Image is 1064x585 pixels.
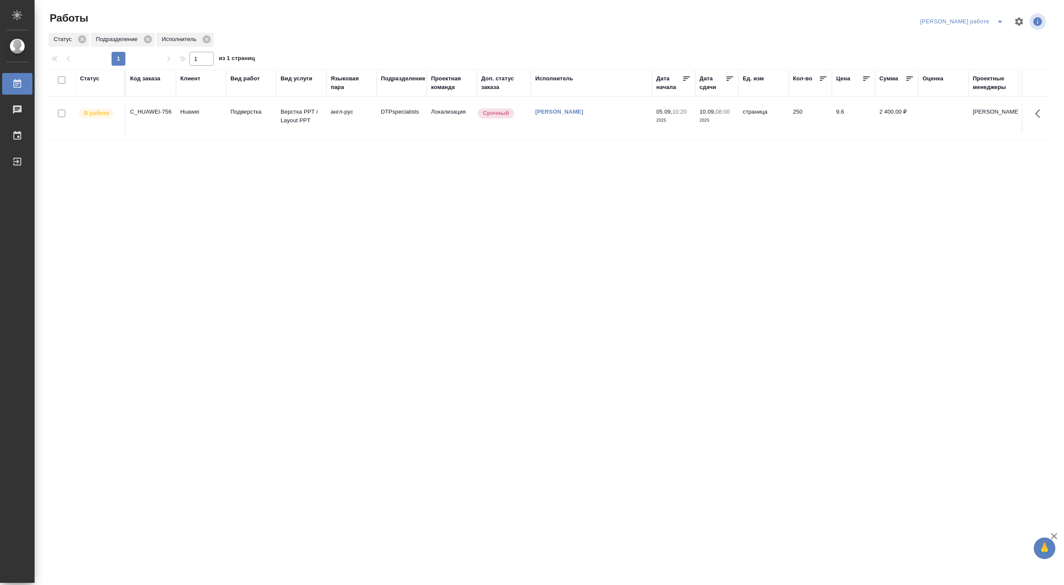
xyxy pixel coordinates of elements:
div: Языковая пара [331,74,372,92]
td: 2 400,00 ₽ [875,103,918,134]
div: Дата начала [656,74,682,92]
p: 10.09, [700,108,716,115]
div: Цена [836,74,850,83]
p: Верстка PPT / Layout PPT [281,108,322,125]
div: Вид работ [230,74,260,83]
td: [PERSON_NAME] [968,103,1019,134]
p: В работе [84,109,109,118]
p: 05.09, [656,108,672,115]
div: Клиент [180,74,200,83]
td: Локализация [427,103,477,134]
div: Проектные менеджеры [973,74,1014,92]
div: Статус [48,33,89,47]
div: Вид услуги [281,74,313,83]
a: [PERSON_NAME] [535,108,583,115]
span: из 1 страниц [219,53,255,66]
td: 9.6 [832,103,875,134]
p: Статус [54,35,75,44]
div: Исполнитель [535,74,573,83]
button: 🙏 [1034,537,1055,559]
div: Проектная команда [431,74,473,92]
p: Подразделение [96,35,141,44]
td: англ-рус [326,103,377,134]
div: Подразделение [91,33,155,47]
div: Ед. изм [743,74,764,83]
td: DTPspecialists [377,103,427,134]
div: Статус [80,74,99,83]
p: 10:20 [672,108,687,115]
p: 2025 [700,116,734,125]
div: Подразделение [381,74,425,83]
span: 🙏 [1037,539,1052,557]
div: Доп. статус заказа [481,74,527,92]
td: 250 [789,103,832,134]
p: Срочный [483,109,509,118]
div: Код заказа [130,74,160,83]
div: C_HUAWEI-756 [130,108,172,116]
span: Посмотреть информацию [1029,13,1048,30]
div: Оценка [923,74,943,83]
p: 2025 [656,116,691,125]
div: Исполнитель [157,33,214,47]
div: Кол-во [793,74,812,83]
span: Работы [48,11,88,25]
div: Исполнитель выполняет работу [78,108,121,119]
p: 08:00 [716,108,730,115]
p: Подверстка [230,108,272,116]
button: Здесь прячутся важные кнопки [1030,103,1051,124]
td: страница [738,103,789,134]
div: split button [918,15,1009,29]
p: Huawei [180,108,222,116]
div: Дата сдачи [700,74,725,92]
p: Исполнитель [162,35,199,44]
div: Сумма [879,74,898,83]
span: Настроить таблицу [1009,11,1029,32]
